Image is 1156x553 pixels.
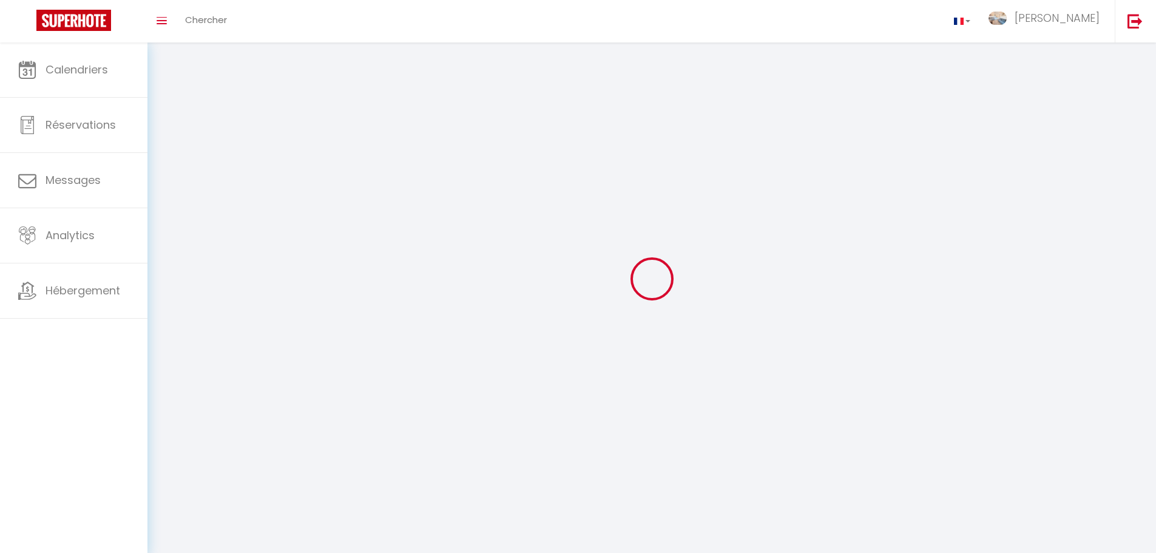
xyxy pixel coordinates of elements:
span: Messages [46,172,101,188]
img: logout [1127,13,1143,29]
span: [PERSON_NAME] [1015,10,1100,25]
span: Chercher [185,13,227,26]
img: Super Booking [36,10,111,31]
span: Hébergement [46,283,120,298]
span: Calendriers [46,62,108,77]
span: Analytics [46,228,95,243]
span: Réservations [46,117,116,132]
button: Ouvrir le widget de chat LiveChat [10,5,46,41]
img: ... [989,12,1007,25]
